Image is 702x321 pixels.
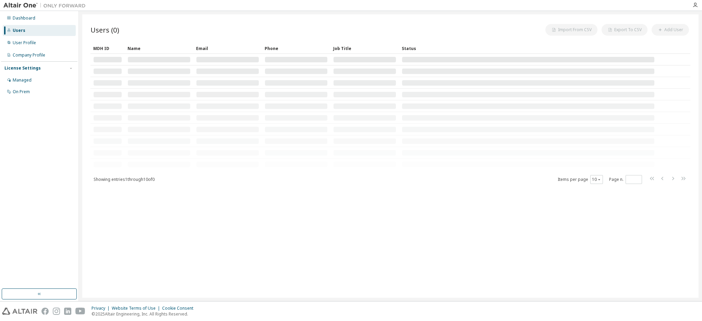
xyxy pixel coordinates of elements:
button: Import From CSV [545,24,597,36]
img: facebook.svg [41,308,49,315]
div: Job Title [333,43,396,54]
div: Name [128,43,191,54]
span: Items per page [558,175,603,184]
div: User Profile [13,40,36,46]
div: Privacy [92,306,112,311]
div: License Settings [4,65,41,71]
div: Dashboard [13,15,35,21]
div: MDH ID [93,43,122,54]
div: Users [13,28,25,33]
div: Website Terms of Use [112,306,162,311]
span: Page n. [609,175,642,184]
div: Managed [13,77,32,83]
div: Email [196,43,259,54]
img: altair_logo.svg [2,308,37,315]
img: youtube.svg [75,308,85,315]
button: Export To CSV [602,24,647,36]
img: instagram.svg [53,308,60,315]
div: Company Profile [13,52,45,58]
span: Showing entries 1 through 10 of 0 [94,176,155,182]
div: On Prem [13,89,30,95]
div: Status [402,43,655,54]
p: © 2025 Altair Engineering, Inc. All Rights Reserved. [92,311,197,317]
img: linkedin.svg [64,308,71,315]
div: Phone [265,43,328,54]
div: Cookie Consent [162,306,197,311]
button: Add User [652,24,689,36]
span: Users (0) [90,25,119,35]
img: Altair One [3,2,89,9]
button: 10 [592,177,601,182]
